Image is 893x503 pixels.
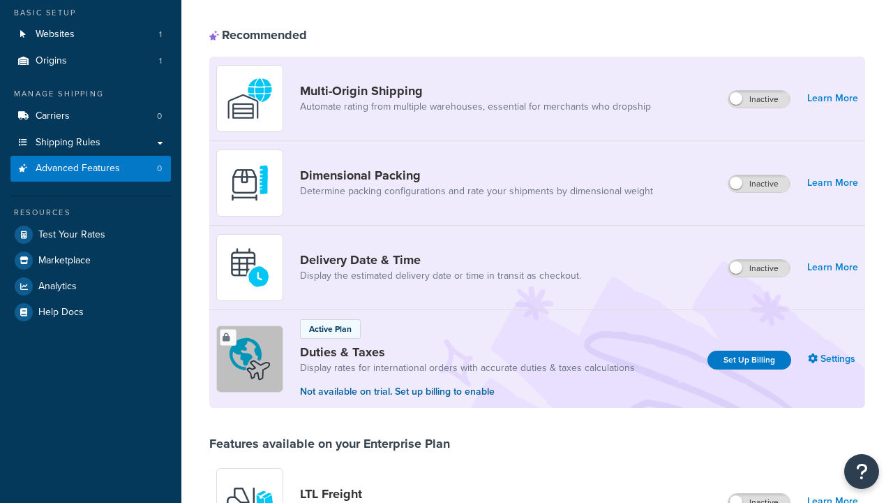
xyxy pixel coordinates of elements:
[38,255,91,267] span: Marketplace
[10,156,171,182] a: Advanced Features0
[300,361,635,375] a: Display rates for international orders with accurate duties & taxes calculations
[10,222,171,247] a: Test Your Rates
[225,74,274,123] img: WatD5o0RtDAAAAAElFTkSuQmCC
[38,281,77,293] span: Analytics
[159,29,162,41] span: 1
[10,248,171,273] a: Marketplace
[225,159,274,207] img: DTVBYsAAAAAASUVORK5CYII=
[707,351,791,370] a: Set Up Billing
[10,22,171,48] a: Websites1
[10,274,171,299] a: Analytics
[10,207,171,219] div: Resources
[157,110,162,122] span: 0
[157,163,162,175] span: 0
[38,307,84,319] span: Help Docs
[728,91,790,108] label: Inactive
[300,83,651,99] a: Multi-Origin Shipping
[36,110,70,122] span: Carriers
[10,130,171,156] a: Shipping Rules
[10,103,171,129] a: Carriers0
[225,243,274,292] img: gfkeb5ejjkALwAAAABJRU5ErkJggg==
[10,88,171,100] div: Manage Shipping
[10,156,171,182] li: Advanced Features
[807,89,858,108] a: Learn More
[300,252,581,268] a: Delivery Date & Time
[807,258,858,277] a: Learn More
[36,163,120,175] span: Advanced Features
[728,175,790,192] label: Inactive
[728,260,790,277] label: Inactive
[10,7,171,19] div: Basic Setup
[300,344,635,360] a: Duties & Taxes
[36,137,100,149] span: Shipping Rules
[309,323,352,335] p: Active Plan
[808,349,858,369] a: Settings
[300,269,581,283] a: Display the estimated delivery date or time in transit as checkout.
[209,27,307,43] div: Recommended
[38,229,105,241] span: Test Your Rates
[300,184,653,198] a: Determine packing configurations and rate your shipments by dimensional weight
[10,300,171,325] a: Help Docs
[300,168,653,183] a: Dimensional Packing
[300,100,651,114] a: Automate rating from multiple warehouses, essential for merchants who dropship
[36,29,75,41] span: Websites
[300,486,587,502] a: LTL Freight
[10,22,171,48] li: Websites
[10,48,171,74] li: Origins
[10,48,171,74] a: Origins1
[209,436,450,451] div: Features available on your Enterprise Plan
[844,454,879,489] button: Open Resource Center
[300,384,635,400] p: Not available on trial. Set up billing to enable
[10,103,171,129] li: Carriers
[36,55,67,67] span: Origins
[807,173,858,193] a: Learn More
[159,55,162,67] span: 1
